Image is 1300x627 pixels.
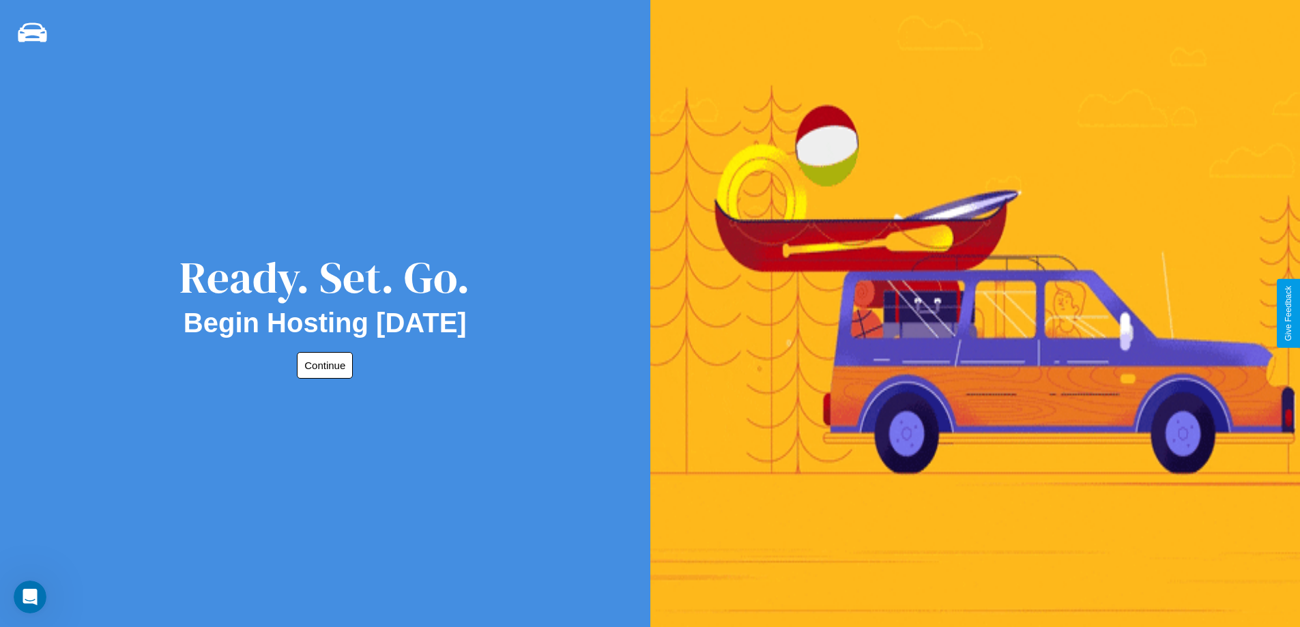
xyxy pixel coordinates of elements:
button: Continue [297,352,353,379]
div: Ready. Set. Go. [179,247,470,308]
h2: Begin Hosting [DATE] [184,308,467,338]
iframe: Intercom live chat [14,581,46,613]
div: Give Feedback [1284,286,1293,341]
